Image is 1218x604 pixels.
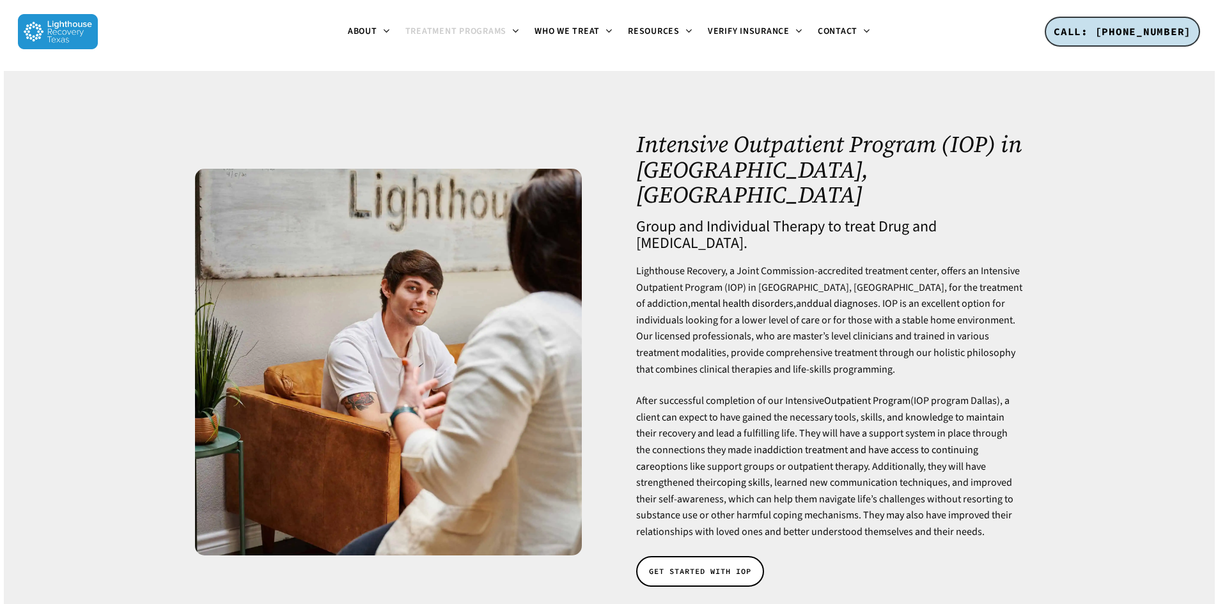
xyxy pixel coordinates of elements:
[691,297,796,311] a: mental health disorders,
[1054,25,1191,38] span: CALL: [PHONE_NUMBER]
[636,556,764,587] a: GET STARTED WITH IOP
[405,25,507,38] span: Treatment Programs
[1045,17,1200,47] a: CALL: [PHONE_NUMBER]
[348,25,377,38] span: About
[628,25,680,38] span: Resources
[810,27,878,37] a: Contact
[824,394,910,408] a: Outpatient Program
[636,263,1023,393] p: Lighthouse Recovery, a Joint Commission-accredited treatment center, offers an Intensive Outpatie...
[340,27,398,37] a: About
[700,27,810,37] a: Verify Insurance
[636,219,1023,252] h4: Group and Individual Therapy to treat Drug and [MEDICAL_DATA].
[818,25,857,38] span: Contact
[398,27,527,37] a: Treatment Programs
[813,297,878,311] a: dual diagnoses
[535,25,600,38] span: Who We Treat
[18,14,98,49] img: Lighthouse Recovery Texas
[620,27,700,37] a: Resources
[636,393,1023,540] p: After successful completion of our Intensive (IOP program Dallas), a client can expect to have ga...
[649,565,751,578] span: GET STARTED WITH IOP
[527,27,620,37] a: Who We Treat
[636,132,1023,208] h1: Intensive Outpatient Program (IOP) in [GEOGRAPHIC_DATA], [GEOGRAPHIC_DATA]
[636,443,978,474] a: addiction treatment and have access to continuing care
[708,25,790,38] span: Verify Insurance
[717,476,770,490] a: coping skills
